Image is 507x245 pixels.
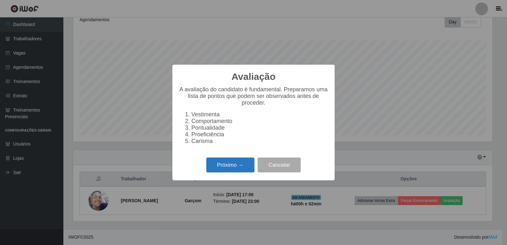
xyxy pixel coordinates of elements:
li: Comportamento [191,118,328,125]
h2: Avaliação [232,71,276,82]
li: Pontualidade [191,125,328,131]
li: Proeficiência [191,131,328,138]
button: Cancelar [258,158,301,172]
li: Carisma [191,138,328,145]
button: Próximo → [206,158,254,172]
li: Vestimenta [191,111,328,118]
p: A avaliação do candidato é fundamental. Preparamos uma lista de pontos que podem ser observados a... [179,86,328,106]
